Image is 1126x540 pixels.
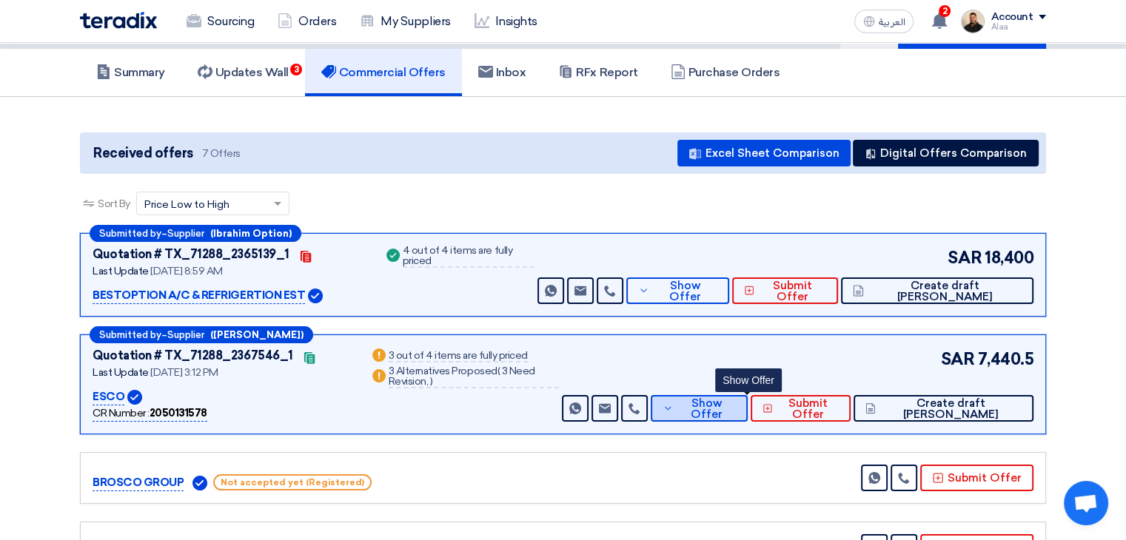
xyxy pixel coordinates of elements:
[266,5,348,38] a: Orders
[175,5,266,38] a: Sourcing
[478,65,526,80] h5: Inbox
[93,366,149,379] span: Last Update
[430,375,433,388] span: )
[651,395,748,422] button: Show Offer
[127,390,142,405] img: Verified Account
[948,246,982,270] span: SAR
[841,277,1033,304] button: Create draft [PERSON_NAME]
[991,23,1046,31] div: Alaa
[80,49,181,96] a: Summary
[80,12,157,29] img: Teradix logo
[93,474,184,492] p: BROSCO GROUP
[90,225,301,242] div: –
[991,11,1033,24] div: Account
[93,287,305,305] p: BESTOPTION A/C & REFRIGERTION EST
[854,10,914,33] button: العربية
[93,405,207,422] div: CR Number :
[150,366,218,379] span: [DATE] 3:12 PM
[853,140,1039,166] button: Digital Offers Comparison
[93,144,193,163] span: Received offers
[99,330,161,340] span: Submitted by
[854,395,1033,422] button: Create draft [PERSON_NAME]
[462,49,543,96] a: Inbox
[308,288,323,303] img: Verified Account
[93,265,149,277] span: Last Update
[389,365,535,388] span: 3 Need Revision,
[98,196,130,212] span: Sort By
[210,330,304,340] b: ([PERSON_NAME])
[167,330,204,340] span: Supplier
[671,65,780,80] h5: Purchase Orders
[389,351,528,362] div: 3 out of 4 items are fully priced
[939,5,951,17] span: 2
[677,140,851,166] button: Excel Sheet Comparison
[96,65,165,80] h5: Summary
[192,476,207,490] img: Verified Account
[758,280,826,303] span: Submit Offer
[879,398,1022,420] span: Create draft [PERSON_NAME]
[941,347,975,371] span: SAR
[920,465,1033,491] button: Submit Offer
[654,49,797,96] a: Purchase Orders
[777,398,840,420] span: Submit Offer
[961,10,985,33] img: MAA_1717931611039.JPG
[213,474,372,490] span: Not accepted yet (Registered)
[868,280,1022,303] span: Create draft [PERSON_NAME]
[348,5,462,38] a: My Suppliers
[463,5,549,38] a: Insights
[732,277,839,304] button: Submit Offer
[181,49,305,96] a: Updates Wall3
[202,146,241,161] span: 7 Offers
[144,197,229,212] span: Price Low to High
[1064,481,1108,525] div: Open chat
[542,49,654,96] a: RFx Report
[321,65,446,80] h5: Commercial Offers
[653,280,717,303] span: Show Offer
[389,366,560,388] div: 3 Alternatives Proposed
[677,398,736,420] span: Show Offer
[715,368,782,392] div: Show Offer
[977,347,1033,371] span: 7,440.5
[878,17,905,27] span: العربية
[290,64,302,75] span: 3
[558,65,637,80] h5: RFx Report
[93,347,293,365] div: Quotation # TX_71288_2367546_1
[305,49,462,96] a: Commercial Offers
[93,246,289,263] div: Quotation # TX_71288_2365139_1
[198,65,289,80] h5: Updates Wall
[90,326,313,343] div: –
[985,246,1033,270] span: 18,400
[99,229,161,238] span: Submitted by
[150,265,222,277] span: [DATE] 8:59 AM
[403,246,534,268] div: 4 out of 4 items are fully priced
[751,395,851,422] button: Submit Offer
[150,407,207,419] b: 2050131578
[210,229,292,238] b: (Ibrahim Option)
[167,229,204,238] span: Supplier
[93,388,124,406] p: ESCO
[497,365,500,377] span: (
[626,277,729,304] button: Show Offer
